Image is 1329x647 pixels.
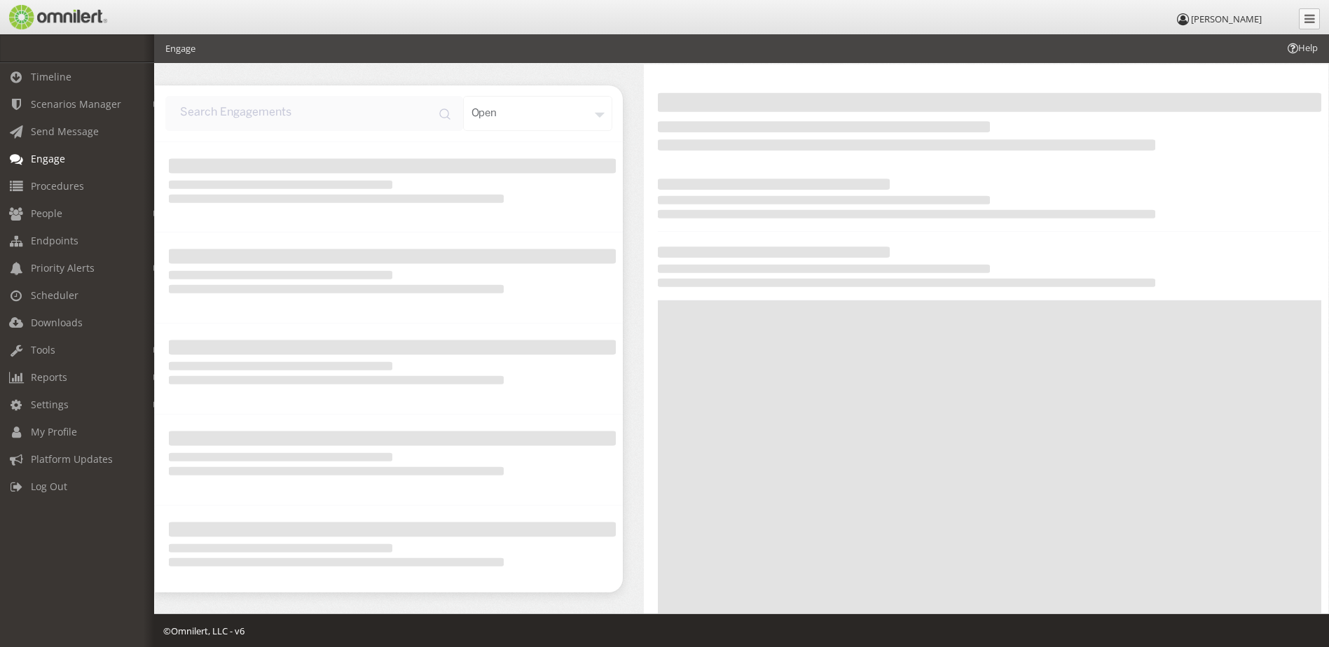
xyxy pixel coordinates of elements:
span: Tools [31,343,55,356]
span: [PERSON_NAME] [1191,13,1262,25]
span: My Profile [31,425,77,438]
div: open [463,96,612,131]
a: Omnilert Website [171,625,208,637]
li: Engage [165,42,195,55]
span: Platform Updates [31,452,113,466]
span: Settings [31,398,69,411]
span: Downloads [31,316,83,329]
span: Scenarios Manager [31,97,121,111]
a: Omnilert Website [7,5,130,29]
span: Send Message [31,125,99,138]
span: People [31,207,62,220]
input: input [165,96,463,131]
span: Scheduler [31,288,78,302]
span: Reports [31,370,67,384]
img: Omnilert [7,5,107,29]
span: Endpoints [31,234,78,247]
span: Log Out [31,480,67,493]
span: Timeline [31,70,71,83]
span: © , LLC - v6 [163,625,245,637]
span: Engage [31,152,65,165]
span: Priority Alerts [31,261,95,274]
span: Procedures [31,179,84,193]
span: Help [1286,41,1318,55]
a: Collapse Menu [1299,8,1320,29]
